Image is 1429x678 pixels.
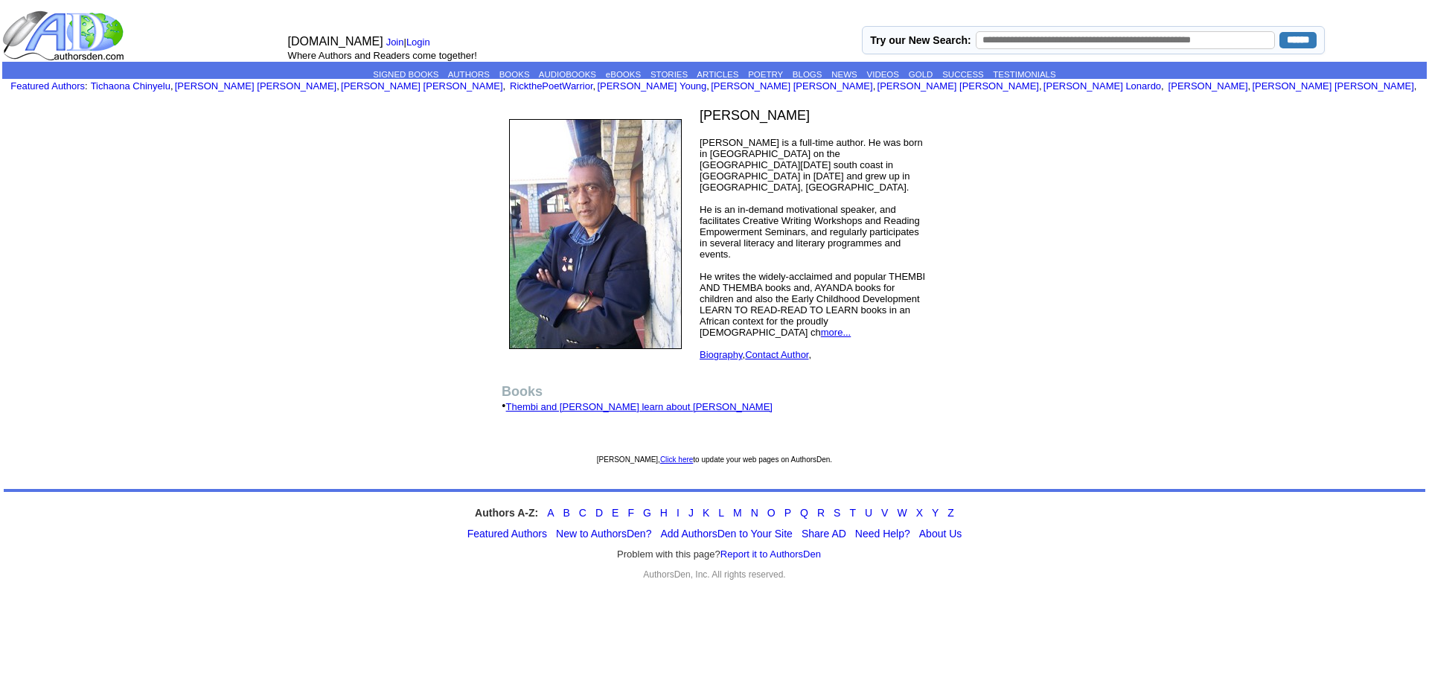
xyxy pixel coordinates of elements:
[386,36,435,48] font: |
[831,70,857,79] a: NEWS
[496,365,933,445] td: •
[4,569,1425,580] div: AuthorsDen, Inc. All rights reserved.
[700,349,743,360] a: Biography
[881,507,888,519] a: V
[475,507,538,519] strong: Authors A-Z:
[802,528,846,540] a: Share AD
[617,549,821,560] font: Problem with this page?
[709,83,711,91] font: i
[877,80,1039,92] a: [PERSON_NAME] [PERSON_NAME]
[597,455,832,464] font: [PERSON_NAME], to update your web pages on AuthorsDen.
[1166,80,1248,92] a: [PERSON_NAME]
[834,507,840,519] a: S
[627,507,634,519] a: F
[10,80,87,92] font: :
[688,507,694,519] a: J
[2,10,127,62] img: logo_ad.gif
[448,70,490,79] a: AUTHORS
[1252,80,1413,92] a: [PERSON_NAME] [PERSON_NAME]
[700,137,925,360] font: [PERSON_NAME] is a full-time author. He was born in [GEOGRAPHIC_DATA] on the [GEOGRAPHIC_DATA][DA...
[849,507,856,519] a: T
[793,70,822,79] a: BLOGS
[341,80,502,92] a: [PERSON_NAME] [PERSON_NAME]
[499,70,530,79] a: BOOKS
[993,70,1055,79] a: TESTIMONIALS
[606,70,641,79] a: eBOOKS
[10,80,85,92] a: Featured Authors
[1042,83,1043,91] font: i
[406,36,430,48] a: Login
[91,80,170,92] a: Tichaona Chinyelu
[563,507,569,519] a: B
[947,507,954,519] a: Z
[919,528,962,540] a: About Us
[502,384,543,399] b: Books
[745,349,808,360] a: Contact Author
[821,327,851,338] a: more...
[1250,83,1252,91] font: i
[703,507,709,519] a: K
[595,507,603,519] a: D
[539,70,596,79] a: AUDIOBOOKS
[643,507,651,519] a: G
[697,70,738,79] a: ARTICLES
[650,70,688,79] a: STORIES
[700,108,810,123] font: [PERSON_NAME]
[865,507,872,519] a: U
[579,507,586,519] a: C
[547,507,554,519] a: A
[173,83,175,91] font: i
[942,70,984,79] a: SUCCESS
[597,80,706,92] a: [PERSON_NAME] Young
[784,507,791,519] a: P
[660,455,693,464] a: Click here
[288,35,383,48] font: [DOMAIN_NAME]
[909,70,933,79] a: GOLD
[506,401,773,412] a: Thembi and [PERSON_NAME] learn about [PERSON_NAME]
[1043,80,1161,92] a: [PERSON_NAME] Lonardo
[932,507,939,519] a: Y
[175,80,336,92] a: [PERSON_NAME] [PERSON_NAME]
[1164,83,1166,91] font: i
[288,50,477,61] font: Where Authors and Readers come together!
[595,83,597,91] font: i
[748,70,783,79] a: POETRY
[339,83,341,91] font: i
[91,80,1419,92] font: , , , , , , , , , ,
[897,507,907,519] a: W
[767,507,776,519] a: O
[612,507,618,519] a: E
[916,507,923,519] a: X
[817,507,825,519] a: R
[660,528,792,540] a: Add AuthorsDen to Your Site
[467,528,547,540] a: Featured Authors
[556,528,651,540] a: New to AuthorsDen?
[870,34,971,46] label: Try our New Search:
[875,83,877,91] font: i
[660,507,668,519] a: H
[855,528,910,540] a: Need Help?
[733,507,742,519] a: M
[677,507,680,519] a: I
[800,507,808,519] a: Q
[1416,83,1418,91] font: i
[720,549,821,560] a: Report it to AuthorsDen
[867,70,899,79] a: VIDEOS
[507,80,592,92] a: RickthePoetWarrior
[505,83,507,91] font: i
[718,507,724,519] a: L
[373,70,438,79] a: SIGNED BOOKS
[711,80,872,92] a: [PERSON_NAME] [PERSON_NAME]
[386,36,404,48] a: Join
[509,119,682,349] img: 194091.jpg
[751,507,758,519] a: N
